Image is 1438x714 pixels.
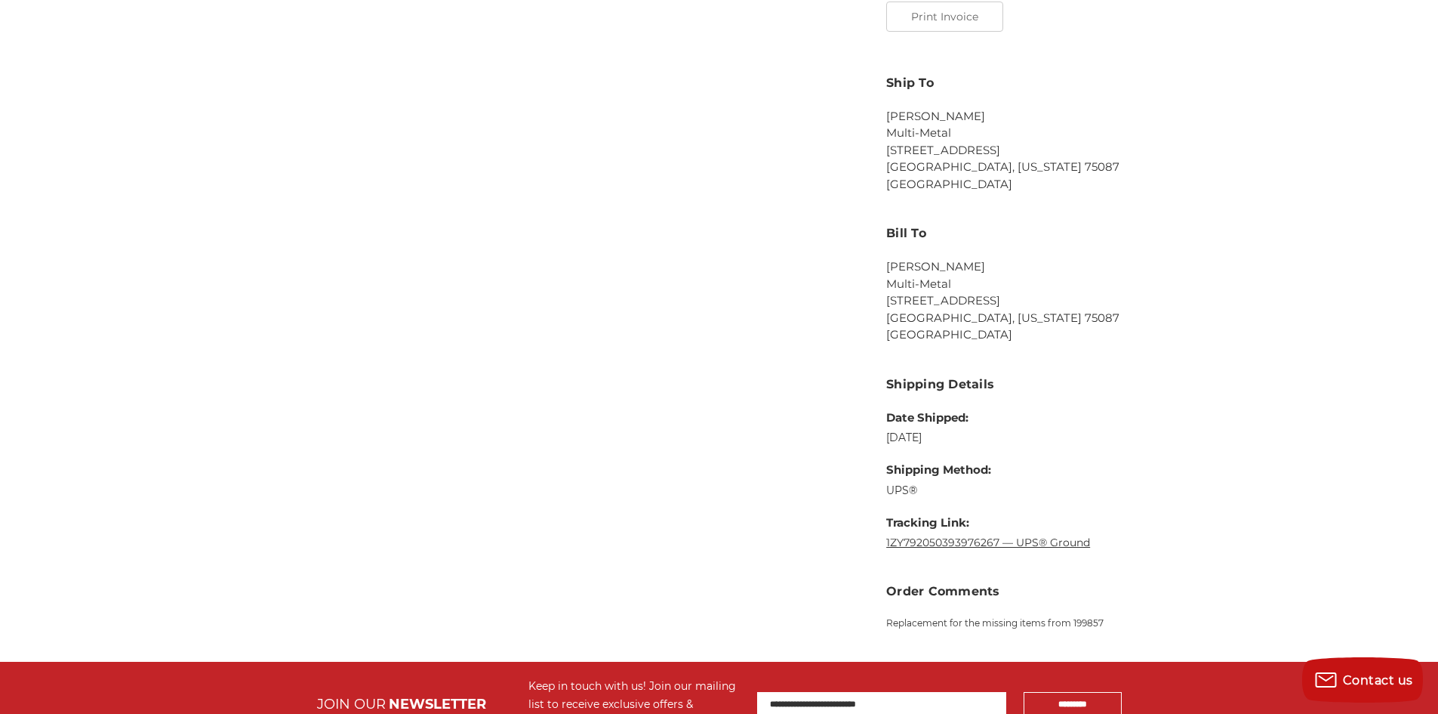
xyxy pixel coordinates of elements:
[886,483,1090,499] dd: UPS®
[886,108,1189,125] li: [PERSON_NAME]
[886,276,1189,293] li: Multi-Metal
[886,462,1090,479] dt: Shipping Method:
[886,292,1189,310] li: [STREET_ADDRESS]
[886,376,1189,394] h3: Shipping Details
[886,258,1189,276] li: [PERSON_NAME]
[1302,657,1423,703] button: Contact us
[389,696,486,712] span: NEWSLETTER
[886,224,1189,243] h3: Bill To
[886,583,1189,601] h3: Order Comments
[886,2,1003,32] button: Print Invoice
[317,696,386,712] span: JOIN OUR
[886,74,1189,92] h3: Ship To
[886,536,1090,549] a: 1ZY792050393976267 — UPS® Ground
[886,410,1090,427] dt: Date Shipped:
[886,159,1189,176] li: [GEOGRAPHIC_DATA], [US_STATE] 75087
[886,176,1189,193] li: [GEOGRAPHIC_DATA]
[886,617,1189,630] p: Replacement for the missing items from 199857
[886,515,1090,532] dt: Tracking Link:
[886,326,1189,344] li: [GEOGRAPHIC_DATA]
[886,310,1189,327] li: [GEOGRAPHIC_DATA], [US_STATE] 75087
[886,142,1189,159] li: [STREET_ADDRESS]
[886,430,1090,446] dd: [DATE]
[1343,673,1413,688] span: Contact us
[886,125,1189,142] li: Multi-Metal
